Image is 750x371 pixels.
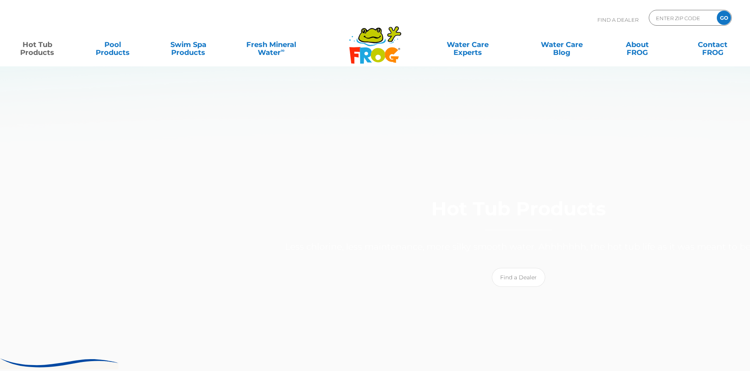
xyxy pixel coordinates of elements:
[8,37,67,53] a: Hot TubProducts
[717,11,731,25] input: GO
[281,47,285,53] sup: ∞
[597,10,639,30] p: Find A Dealer
[608,37,667,53] a: AboutFROG
[83,37,142,53] a: PoolProducts
[420,37,516,53] a: Water CareExperts
[492,268,545,287] a: Find a Dealer
[683,37,742,53] a: ContactFROG
[345,16,406,64] img: Frog Products Logo
[532,37,591,53] a: Water CareBlog
[234,37,308,53] a: Fresh MineralWater∞
[159,37,218,53] a: Swim SpaProducts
